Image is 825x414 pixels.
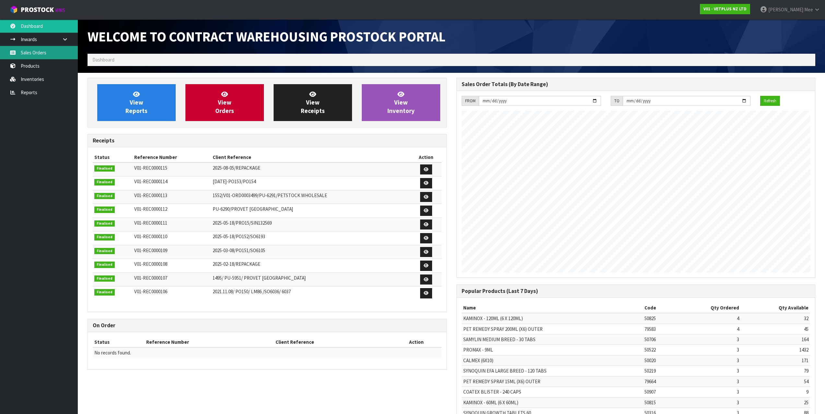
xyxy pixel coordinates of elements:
span: View Reports [125,90,147,115]
td: PET REMEDY SPRAY 200ML (X6) OUTER [462,324,643,334]
td: SAMYLIN MEDIUM BREED - 30 TABS [462,334,643,344]
td: 50706 [643,334,674,344]
span: Finalised [94,179,115,185]
td: 3 [674,376,741,386]
td: 4 [674,313,741,324]
td: PROMAX - 9ML [462,345,643,355]
span: V01-REC0000115 [134,165,167,171]
td: 79 [741,366,810,376]
span: Finalised [94,289,115,296]
span: V01-REC0000106 [134,288,167,295]
th: Status [93,152,133,162]
a: ViewInventory [362,84,440,121]
a: ViewReceipts [274,84,352,121]
th: Client Reference [274,337,391,347]
a: ViewOrders [185,84,264,121]
th: Qty Available [741,303,810,313]
span: 2021.11.08/ PO150/ LM86 /SO6036/ 6037 [213,288,291,295]
span: V01-REC0000108 [134,261,167,267]
span: ProStock [21,6,54,14]
span: 2025-05-18/PRO15/SIN132569 [213,220,272,226]
td: 3 [674,334,741,344]
th: Status [93,337,145,347]
td: 50020 [643,355,674,365]
td: 54 [741,376,810,386]
td: 50825 [643,313,674,324]
td: 50219 [643,366,674,376]
span: [PERSON_NAME] [768,6,803,13]
span: Finalised [94,248,115,254]
span: 2025-08-05/REPACKAGE [213,165,260,171]
span: View Receipts [301,90,325,115]
td: 3 [674,355,741,365]
td: CALMEX (6X10) [462,355,643,365]
td: 45 [741,324,810,334]
span: Dashboard [92,57,114,63]
td: 3 [674,397,741,408]
td: 1432 [741,345,810,355]
strong: V01 - VETPLUS NZ LTD [703,6,747,12]
div: TO [611,96,623,106]
th: Client Reference [211,152,411,162]
td: 50815 [643,397,674,408]
td: PET REMEDY SPRAY 15ML (X6) OUTER [462,376,643,386]
td: SYNOQUIN EFA LARGE BREED - 120 TABS [462,366,643,376]
th: Reference Number [133,152,211,162]
small: WMS [55,7,65,13]
th: Action [391,337,441,347]
td: 25 [741,397,810,408]
span: Finalised [94,193,115,199]
td: KAMINOX - 120ML (6 X 120ML) [462,313,643,324]
h3: Receipts [93,138,442,144]
td: 79583 [643,324,674,334]
img: cube-alt.png [10,6,18,14]
div: FROM [462,96,479,106]
span: Finalised [94,220,115,227]
span: 2025-02-18/REPACKAGE [213,261,260,267]
span: 2025-05-18/PO152/SO6193 [213,233,265,240]
span: V01-REC0000109 [134,247,167,253]
span: PU-6290/PROVET [GEOGRAPHIC_DATA] [213,206,293,212]
span: View Inventory [387,90,415,115]
td: 50907 [643,387,674,397]
span: Welcome to Contract Warehousing ProStock Portal [88,28,446,45]
span: Finalised [94,275,115,282]
span: 2025-03-08/PO151/SO6105 [213,247,265,253]
td: 50522 [643,345,674,355]
span: View Orders [215,90,234,115]
a: ViewReports [97,84,176,121]
span: [DATE]-PO153/PO154 [213,178,256,185]
td: 4 [674,324,741,334]
span: V01-REC0000112 [134,206,167,212]
h3: Sales Order Totals (By Date Range) [462,81,810,87]
th: Name [462,303,643,313]
th: Qty Ordered [674,303,741,313]
th: Action [411,152,442,162]
span: V01-REC0000107 [134,275,167,281]
h3: On Order [93,322,442,329]
span: Mee [804,6,813,13]
span: 1495/ PU-5951/ PROVET [GEOGRAPHIC_DATA] [213,275,306,281]
td: KAMINOX - 60ML (6 X 60ML) [462,397,643,408]
th: Code [643,303,674,313]
span: Finalised [94,234,115,241]
span: V01-REC0000110 [134,233,167,240]
td: 171 [741,355,810,365]
h3: Popular Products (Last 7 Days) [462,288,810,294]
td: 3 [674,366,741,376]
td: 3 [674,345,741,355]
span: Finalised [94,207,115,213]
td: No records found. [93,347,442,358]
span: V01-REC0000114 [134,178,167,185]
td: 79664 [643,376,674,386]
td: COATEX BLISTER - 240 CAPS [462,387,643,397]
span: 1552/V01-ORD0003499/PU-6291/PETSTOCK WHOLESALE [213,192,327,198]
td: 32 [741,313,810,324]
td: 9 [741,387,810,397]
td: 164 [741,334,810,344]
span: Finalised [94,262,115,268]
span: Finalised [94,165,115,172]
span: V01-REC0000111 [134,220,167,226]
th: Reference Number [145,337,274,347]
button: Refresh [760,96,780,106]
